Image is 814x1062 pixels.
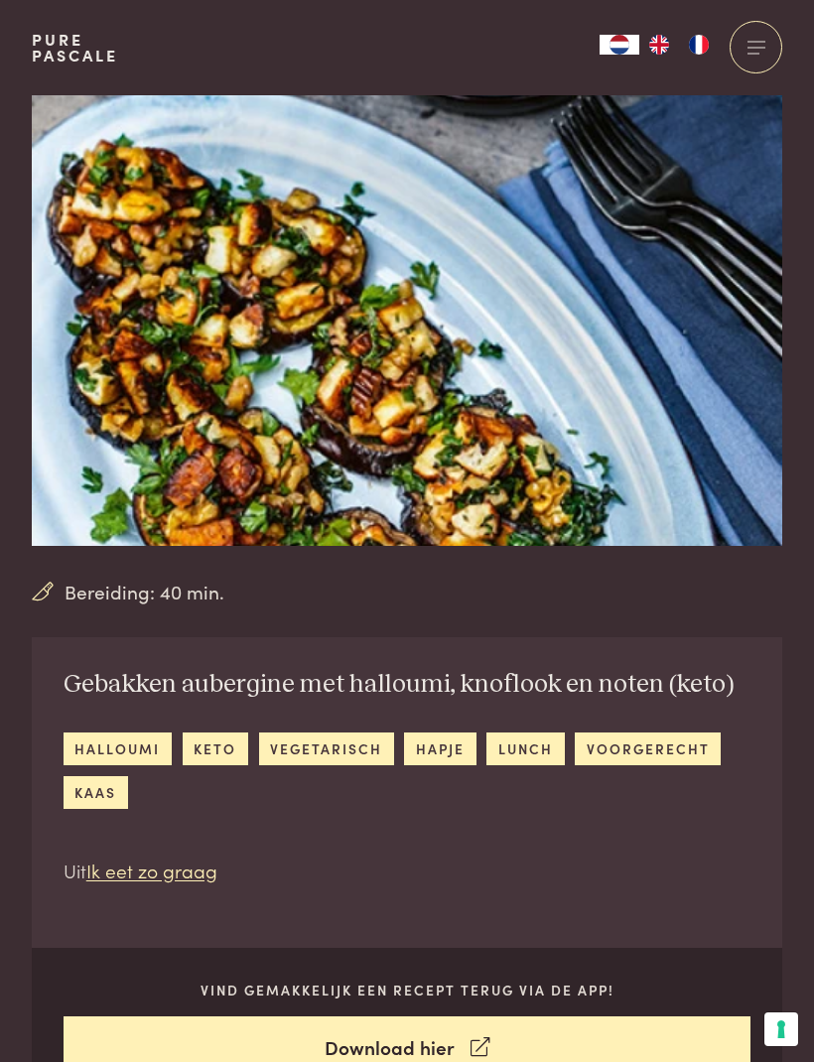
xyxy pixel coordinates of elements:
[65,578,224,606] span: Bereiding: 40 min.
[64,857,751,885] p: Uit
[183,732,248,765] a: keto
[639,35,679,55] a: EN
[639,35,719,55] ul: Language list
[32,32,118,64] a: PurePascale
[600,35,719,55] aside: Language selected: Nederlands
[64,776,128,809] a: kaas
[764,1012,798,1046] button: Uw voorkeuren voor toestemming voor trackingtechnologieën
[600,35,639,55] div: Language
[679,35,719,55] a: FR
[64,732,172,765] a: halloumi
[86,857,217,883] a: Ik eet zo graag
[259,732,394,765] a: vegetarisch
[600,35,639,55] a: NL
[64,669,751,701] h2: Gebakken aubergine met halloumi, knoflook en noten (keto)
[64,980,751,1000] p: Vind gemakkelijk een recept terug via de app!
[486,732,564,765] a: lunch
[404,732,475,765] a: hapje
[575,732,721,765] a: voorgerecht
[32,95,782,546] img: Gebakken aubergine met halloumi, knoflook en noten (keto)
